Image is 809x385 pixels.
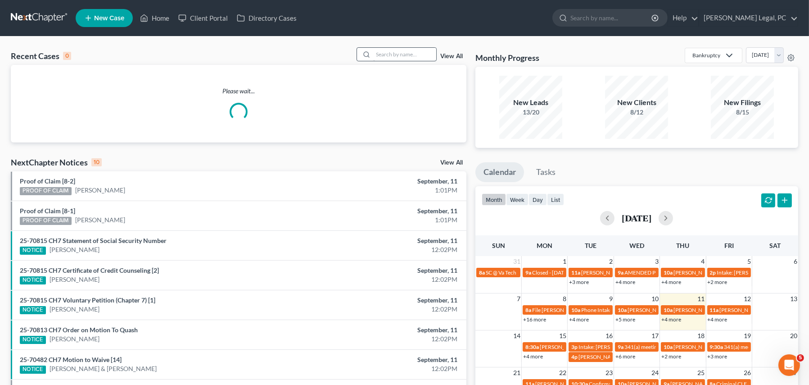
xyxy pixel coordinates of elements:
[475,162,524,182] a: Calendar
[525,344,539,350] span: 8:30a
[63,52,71,60] div: 0
[661,316,681,323] a: +4 more
[581,269,640,276] span: [PERSON_NAME] to sign
[317,275,457,284] div: 12:02PM
[558,367,567,378] span: 22
[618,344,624,350] span: 9a
[676,242,689,249] span: Thu
[528,162,564,182] a: Tasks
[692,51,720,59] div: Bankruptcy
[629,242,644,249] span: Wed
[615,279,635,285] a: +4 more
[618,307,627,313] span: 10a
[581,307,799,313] span: Phone Intake: [PERSON_NAME] [PHONE_NUMBER], [STREET_ADDRESS][PERSON_NAME]
[492,242,505,249] span: Sun
[499,108,562,117] div: 13/20
[317,215,457,225] div: 1:01PM
[571,353,578,360] span: 4p
[540,344,649,350] span: [PERSON_NAME] - review Bland County J&DR
[654,256,660,267] span: 3
[797,354,804,362] span: 5
[20,247,46,255] div: NOTICE
[697,330,706,341] span: 18
[569,279,589,285] a: +3 more
[525,269,531,276] span: 9a
[558,330,567,341] span: 15
[94,15,124,22] span: New Case
[697,293,706,304] span: 11
[532,307,595,313] span: File [PERSON_NAME] Plan
[20,266,159,274] a: 25-70815 CH7 Certificate of Credit Counseling [2]
[506,193,529,206] button: week
[562,293,567,304] span: 8
[608,293,614,304] span: 9
[537,242,552,249] span: Mon
[673,344,732,350] span: [PERSON_NAME] to sign
[651,293,660,304] span: 10
[136,10,174,26] a: Home
[664,307,673,313] span: 10a
[20,276,46,284] div: NOTICE
[668,10,698,26] a: Help
[475,52,539,63] h3: Monthly Progress
[710,307,719,313] span: 11a
[769,242,781,249] span: Sat
[746,256,752,267] span: 5
[50,335,99,344] a: [PERSON_NAME]
[651,330,660,341] span: 17
[529,193,547,206] button: day
[778,354,800,376] iframe: Intercom live chat
[532,269,589,276] span: Closed - [DATE] - Closed
[91,158,102,166] div: 10
[618,269,624,276] span: 9a
[50,364,157,373] a: [PERSON_NAME] & [PERSON_NAME]
[661,353,681,360] a: +2 more
[708,279,728,285] a: +2 more
[664,344,673,350] span: 10a
[562,256,567,267] span: 1
[50,305,99,314] a: [PERSON_NAME]
[571,269,580,276] span: 11a
[743,293,752,304] span: 12
[585,242,597,249] span: Tue
[317,355,457,364] div: September, 11
[699,10,798,26] a: [PERSON_NAME] Legal, PC
[523,353,543,360] a: +4 more
[569,316,589,323] a: +4 more
[20,187,72,195] div: PROOF OF CLAIM
[701,256,706,267] span: 4
[486,269,516,276] span: SC @ Va Tech
[743,330,752,341] span: 19
[605,97,668,108] div: New Clients
[512,256,521,267] span: 31
[20,336,46,344] div: NOTICE
[232,10,301,26] a: Directory Cases
[570,9,653,26] input: Search by name...
[710,344,723,350] span: 9:30a
[664,269,673,276] span: 10a
[711,97,774,108] div: New Filings
[547,193,564,206] button: list
[512,330,521,341] span: 14
[743,367,752,378] span: 26
[499,97,562,108] div: New Leads
[20,207,75,215] a: Proof of Claim [8-1]
[512,367,521,378] span: 21
[317,236,457,245] div: September, 11
[20,306,46,314] div: NOTICE
[615,316,635,323] a: +5 more
[20,177,75,185] a: Proof of Claim [8-2]
[20,237,167,244] a: 25-70815 CH7 Statement of Social Security Number
[50,245,99,254] a: [PERSON_NAME]
[20,366,46,374] div: NOTICE
[317,206,457,215] div: September, 11
[622,213,651,223] h2: [DATE]
[708,353,728,360] a: +3 more
[482,193,506,206] button: month
[11,87,466,96] p: Please wait...
[615,353,635,360] a: +6 more
[516,293,521,304] span: 7
[661,279,681,285] a: +4 more
[20,326,138,334] a: 25-70813 CH7 Order on Motion To Quash
[440,53,463,60] a: View All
